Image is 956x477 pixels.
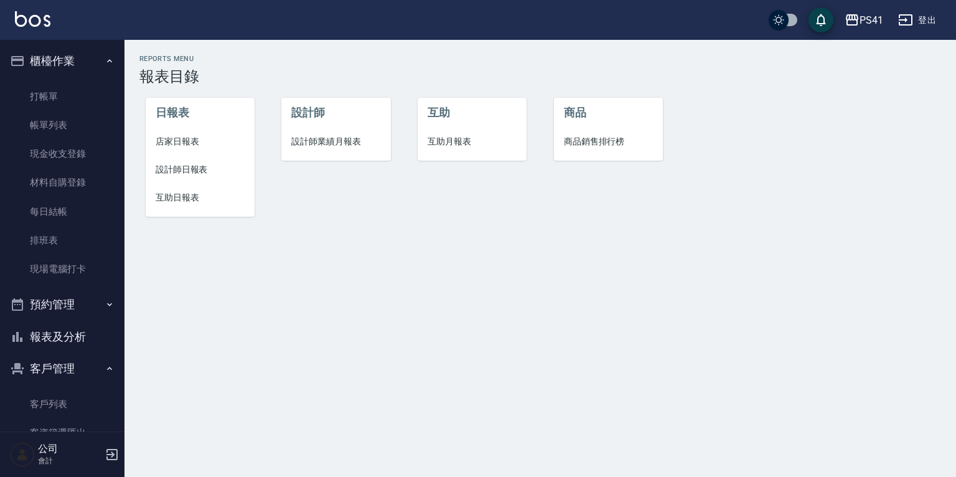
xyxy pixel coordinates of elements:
[5,197,119,226] a: 每日結帳
[146,128,255,156] a: 店家日報表
[146,98,255,128] li: 日報表
[146,184,255,212] a: 互助日報表
[893,9,941,32] button: 登出
[418,98,527,128] li: 互助
[5,321,119,353] button: 報表及分析
[554,98,663,128] li: 商品
[281,128,390,156] a: 設計師業績月報表
[5,45,119,77] button: 櫃檯作業
[418,128,527,156] a: 互助月報表
[156,191,245,204] span: 互助日報表
[860,12,883,28] div: PS41
[291,135,380,148] span: 設計師業績月報表
[5,418,119,447] a: 客資篩選匯出
[139,55,941,63] h2: Reports Menu
[5,111,119,139] a: 帳單列表
[156,163,245,176] span: 設計師日報表
[5,139,119,168] a: 現金收支登錄
[428,135,517,148] span: 互助月報表
[564,135,653,148] span: 商品銷售排行榜
[281,98,390,128] li: 設計師
[5,82,119,111] a: 打帳單
[139,68,941,85] h3: 報表目錄
[554,128,663,156] a: 商品銷售排行榜
[5,352,119,385] button: 客戶管理
[5,168,119,197] a: 材料自購登錄
[146,156,255,184] a: 設計師日報表
[5,226,119,255] a: 排班表
[5,288,119,321] button: 預約管理
[38,443,101,455] h5: 公司
[808,7,833,32] button: save
[5,390,119,418] a: 客戶列表
[156,135,245,148] span: 店家日報表
[15,11,50,27] img: Logo
[10,442,35,467] img: Person
[5,255,119,283] a: 現場電腦打卡
[840,7,888,33] button: PS41
[38,455,101,466] p: 會計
